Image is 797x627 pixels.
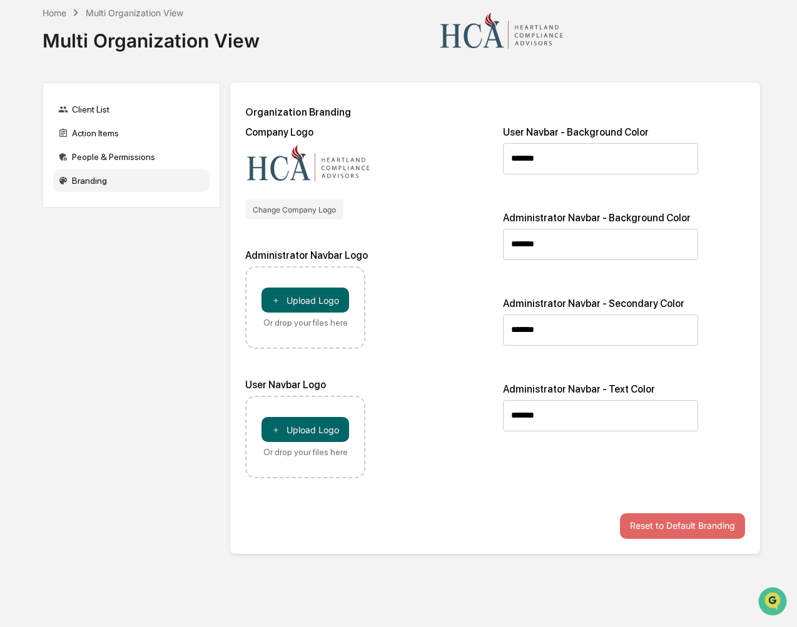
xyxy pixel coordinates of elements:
[261,288,349,313] button: Or drop your files here
[245,199,343,219] button: Change Company Logo
[13,183,23,193] div: 🔎
[25,158,81,170] span: Preclearance
[245,249,487,261] div: Administrator Navbar Logo
[757,586,791,619] iframe: Open customer support
[245,143,370,185] img: Organization Logo
[245,126,487,138] div: Company Logo
[263,447,348,457] div: Or drop your files here
[272,294,280,306] span: ＋
[13,159,23,169] div: 🖐️
[43,8,66,18] div: Home
[503,212,745,224] div: Administrator Navbar - Background Color
[620,513,745,539] button: Reset to Default Branding
[213,99,228,114] button: Start new chat
[261,417,349,442] button: Or drop your files here
[8,153,86,175] a: 🖐️Preclearance
[13,96,35,118] img: 1746055101610-c473b297-6a78-478c-a979-82029cc54cd1
[245,379,487,391] div: User Navbar Logo
[86,153,160,175] a: 🗄️Attestations
[503,383,745,395] div: Administrator Navbar - Text Color
[25,181,79,194] span: Data Lookup
[13,26,228,46] p: How can we help?
[8,176,84,199] a: 🔎Data Lookup
[53,169,210,192] div: Branding
[263,318,348,328] div: Or drop your files here
[86,8,183,18] div: Multi Organization View
[88,211,151,221] a: Powered byPylon
[503,126,745,138] div: User Navbar - Background Color
[103,158,155,170] span: Attestations
[53,146,210,168] div: People & Permissions
[272,424,280,436] span: ＋
[124,212,151,221] span: Pylon
[43,96,205,108] div: Start new chat
[245,106,745,118] h2: Organization Branding
[91,159,101,169] div: 🗄️
[53,98,210,121] div: Client List
[43,19,260,52] div: Multi Organization View
[503,298,745,309] div: Administrator Navbar - Secondary Color
[53,122,210,144] div: Action Items
[439,11,564,53] img: Heartland Compliance Advisors
[43,108,158,118] div: We're available if you need us!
